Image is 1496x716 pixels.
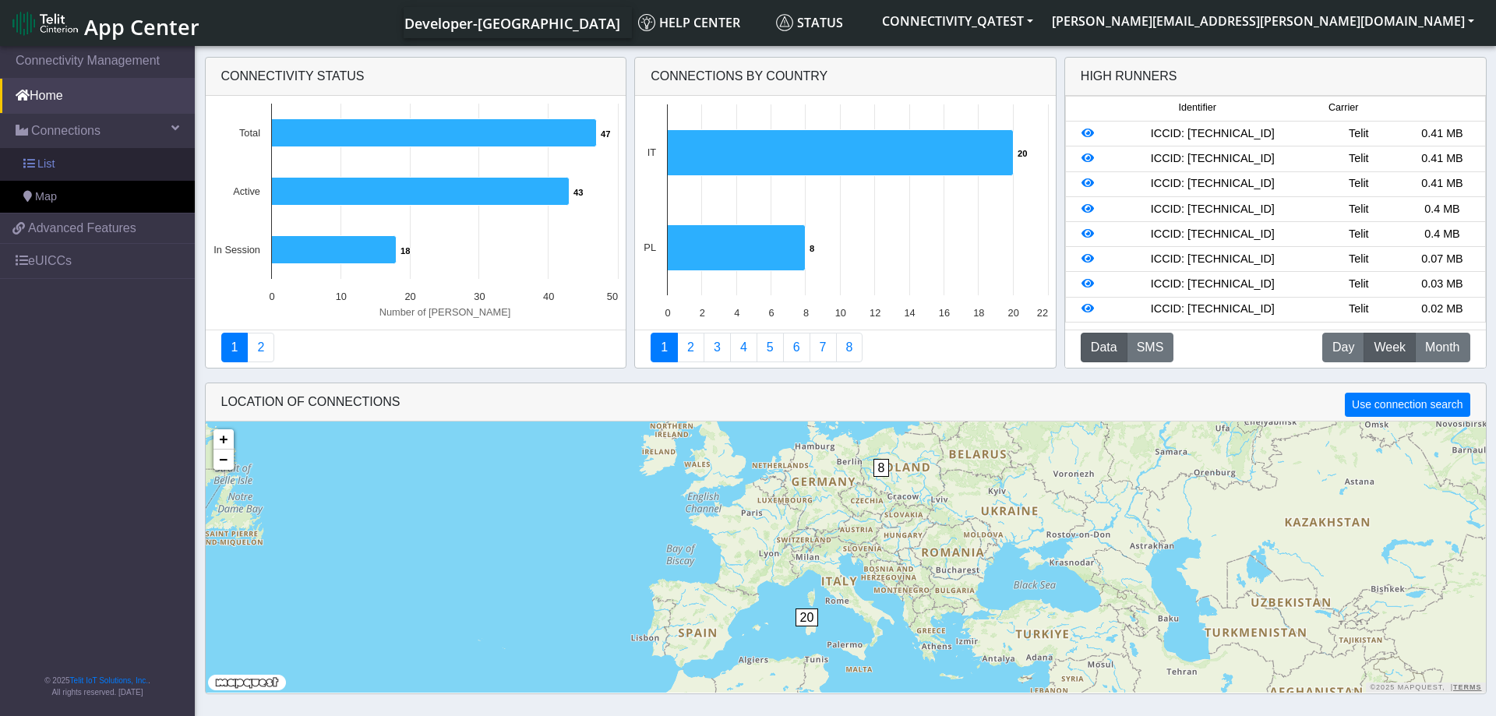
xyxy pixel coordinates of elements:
[84,12,199,41] span: App Center
[70,676,148,685] a: Telit IoT Solutions, Inc.
[474,291,485,302] text: 30
[1108,251,1317,268] div: ICCID: [TECHNICAL_ID]
[776,14,843,31] span: Status
[1400,301,1484,318] div: 0.02 MB
[1008,307,1019,319] text: 20
[734,307,739,319] text: 4
[28,219,136,238] span: Advanced Features
[870,307,880,319] text: 12
[647,146,657,158] text: IT
[206,58,626,96] div: Connectivity status
[644,242,656,253] text: PL
[1018,149,1027,158] text: 20
[1081,67,1177,86] div: High Runners
[1108,226,1317,243] div: ICCID: [TECHNICAL_ID]
[730,333,757,362] a: Connections By Carrier
[1317,175,1400,192] div: Telit
[336,291,347,302] text: 10
[1400,150,1484,168] div: 0.41 MB
[1179,101,1216,115] span: Identifier
[206,383,1486,421] div: LOCATION OF CONNECTIONS
[1108,150,1317,168] div: ICCID: [TECHNICAL_ID]
[873,459,890,477] span: 8
[835,307,846,319] text: 10
[638,14,655,31] img: knowledge.svg
[939,307,950,319] text: 16
[607,291,618,302] text: 50
[1400,251,1484,268] div: 0.07 MB
[37,156,55,173] span: List
[638,14,740,31] span: Help center
[1043,7,1484,35] button: [PERSON_NAME][EMAIL_ADDRESS][PERSON_NAME][DOMAIN_NAME]
[769,307,774,319] text: 6
[904,307,915,319] text: 14
[1415,333,1470,362] button: Month
[247,333,274,362] a: Deployment status
[704,333,731,362] a: Usage per Country
[1108,301,1317,318] div: ICCID: [TECHNICAL_ID]
[1453,683,1482,691] a: Terms
[803,307,809,319] text: 8
[1037,307,1048,319] text: 22
[379,306,511,318] text: Number of [PERSON_NAME]
[233,185,260,197] text: Active
[1400,226,1484,243] div: 0.4 MB
[677,333,704,362] a: Carrier
[1322,333,1364,362] button: Day
[1400,175,1484,192] div: 0.41 MB
[1317,125,1400,143] div: Telit
[810,244,814,253] text: 8
[1317,226,1400,243] div: Telit
[213,450,234,470] a: Zoom out
[1127,333,1174,362] button: SMS
[404,7,619,38] a: Your current platform instance
[31,122,101,140] span: Connections
[1108,276,1317,293] div: ICCID: [TECHNICAL_ID]
[12,6,197,40] a: App Center
[573,188,583,197] text: 43
[1108,201,1317,218] div: ICCID: [TECHNICAL_ID]
[973,307,984,319] text: 18
[221,333,611,362] nav: Summary paging
[836,333,863,362] a: Not Connected for 30 days
[776,14,793,31] img: status.svg
[873,7,1043,35] button: CONNECTIVITY_QATEST
[1317,301,1400,318] div: Telit
[213,429,234,450] a: Zoom in
[1317,276,1400,293] div: Telit
[1345,393,1470,417] button: Use connection search
[635,58,1056,96] div: Connections By Country
[783,333,810,362] a: 14 Days Trend
[651,333,678,362] a: Connections By Country
[1108,125,1317,143] div: ICCID: [TECHNICAL_ID]
[665,307,670,319] text: 0
[1400,125,1484,143] div: 0.41 MB
[1400,276,1484,293] div: 0.03 MB
[1364,333,1416,362] button: Week
[770,7,873,38] a: Status
[810,333,837,362] a: Zero Session
[404,14,620,33] span: Developer-[GEOGRAPHIC_DATA]
[700,307,705,319] text: 2
[1400,201,1484,218] div: 0.4 MB
[213,244,260,256] text: In Session
[757,333,784,362] a: Usage by Carrier
[1108,175,1317,192] div: ICCID: [TECHNICAL_ID]
[1317,201,1400,218] div: Telit
[1081,333,1127,362] button: Data
[1332,338,1354,357] span: Day
[651,333,1040,362] nav: Summary paging
[601,129,610,139] text: 47
[404,291,415,302] text: 20
[1328,101,1358,115] span: Carrier
[1317,150,1400,168] div: Telit
[221,333,249,362] a: Connectivity status
[269,291,274,302] text: 0
[796,608,819,626] span: 20
[35,189,57,206] span: Map
[400,246,410,256] text: 18
[12,11,78,36] img: logo-telit-cinterion-gw-new.png
[1317,251,1400,268] div: Telit
[632,7,770,38] a: Help center
[1374,338,1406,357] span: Week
